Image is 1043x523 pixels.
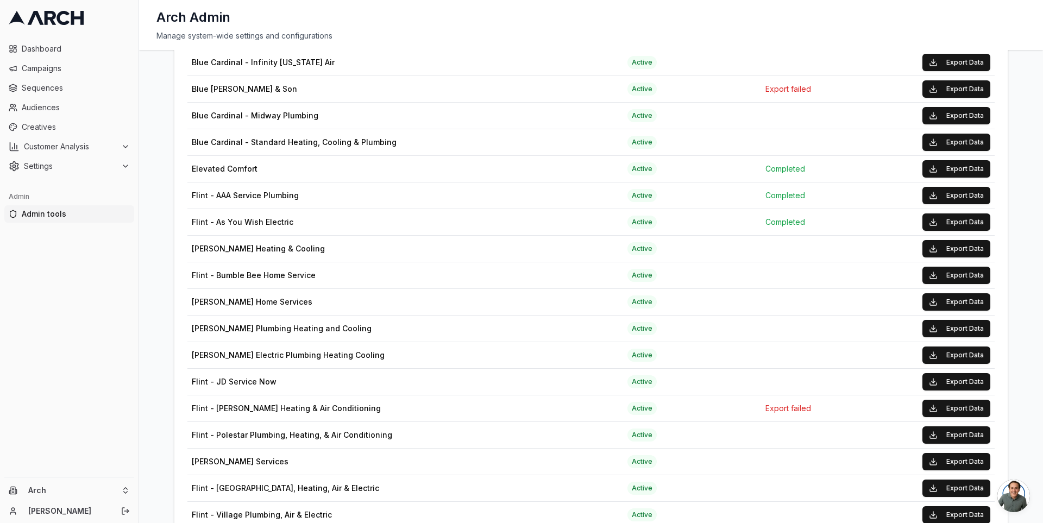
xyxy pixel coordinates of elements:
[922,320,990,337] button: Export Data
[187,182,623,209] td: Flint - AAA Service Plumbing
[4,157,134,175] button: Settings
[922,80,990,98] button: Export Data
[24,141,117,152] span: Customer Analysis
[187,421,623,448] td: Flint - Polestar Plumbing, Heating, & Air Conditioning
[765,84,811,93] span: Export failed
[627,216,657,229] span: Active
[4,118,134,136] a: Creatives
[627,429,657,442] span: Active
[4,482,134,499] button: Arch
[156,30,1026,41] div: Manage system-wide settings and configurations
[187,235,623,262] td: [PERSON_NAME] Heating & Cooling
[922,293,990,311] button: Export Data
[627,322,657,335] span: Active
[187,209,623,235] td: Flint - As You Wish Electric
[922,400,990,417] button: Export Data
[627,162,657,175] span: Active
[22,122,130,133] span: Creatives
[627,295,657,308] span: Active
[22,43,130,54] span: Dashboard
[765,191,805,200] span: Completed
[187,49,623,75] td: Blue Cardinal - Infinity [US_STATE] Air
[187,262,623,288] td: Flint - Bumble Bee Home Service
[922,426,990,444] button: Export Data
[922,346,990,364] button: Export Data
[922,240,990,257] button: Export Data
[156,9,230,26] h1: Arch Admin
[627,136,657,149] span: Active
[187,475,623,501] td: Flint - [GEOGRAPHIC_DATA], Heating, Air & Electric
[4,40,134,58] a: Dashboard
[187,368,623,395] td: Flint - JD Service Now
[24,161,117,172] span: Settings
[22,102,130,113] span: Audiences
[627,189,657,202] span: Active
[627,242,657,255] span: Active
[922,373,990,390] button: Export Data
[22,209,130,219] span: Admin tools
[922,160,990,178] button: Export Data
[627,402,657,415] span: Active
[627,375,657,388] span: Active
[4,99,134,116] a: Audiences
[627,349,657,362] span: Active
[922,54,990,71] button: Export Data
[187,129,623,155] td: Blue Cardinal - Standard Heating, Cooling & Plumbing
[627,83,657,96] span: Active
[4,138,134,155] button: Customer Analysis
[627,508,657,521] span: Active
[187,342,623,368] td: [PERSON_NAME] Electric Plumbing Heating Cooling
[28,506,109,516] a: [PERSON_NAME]
[997,480,1030,512] div: Open chat
[627,482,657,495] span: Active
[22,63,130,74] span: Campaigns
[4,79,134,97] a: Sequences
[4,188,134,205] div: Admin
[187,448,623,475] td: [PERSON_NAME] Services
[922,267,990,284] button: Export Data
[22,83,130,93] span: Sequences
[922,480,990,497] button: Export Data
[187,395,623,421] td: Flint - [PERSON_NAME] Heating & Air Conditioning
[922,134,990,151] button: Export Data
[187,75,623,102] td: Blue [PERSON_NAME] & Son
[28,486,117,495] span: Arch
[187,288,623,315] td: [PERSON_NAME] Home Services
[922,453,990,470] button: Export Data
[765,217,805,226] span: Completed
[118,503,133,519] button: Log out
[4,60,134,77] a: Campaigns
[765,404,811,413] span: Export failed
[187,102,623,129] td: Blue Cardinal - Midway Plumbing
[627,455,657,468] span: Active
[922,213,990,231] button: Export Data
[627,109,657,122] span: Active
[4,205,134,223] a: Admin tools
[187,155,623,182] td: Elevated Comfort
[627,56,657,69] span: Active
[922,107,990,124] button: Export Data
[765,164,805,173] span: Completed
[627,269,657,282] span: Active
[922,187,990,204] button: Export Data
[187,315,623,342] td: [PERSON_NAME] Plumbing Heating and Cooling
